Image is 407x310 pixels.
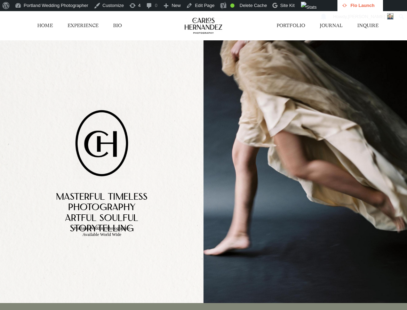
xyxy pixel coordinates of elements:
[280,3,295,8] span: Site Kit
[68,203,136,213] span: PhotoGrAphy
[113,22,122,29] a: BIO
[65,214,138,234] span: Artful Soulful StorytelLing
[348,14,385,19] span: [PERSON_NAME]
[357,22,378,29] a: INQUIRE
[82,232,121,237] span: Available World Wide
[56,193,147,202] span: Masterful TimelEss
[320,22,343,29] a: JOURNAL
[230,3,234,8] div: Good
[301,2,340,10] img: Views over 48 hours. Click for more Jetpack Stats.
[74,226,130,231] span: Portland Wedding Photographer
[67,22,98,29] a: EXPERIENCE
[277,22,305,29] a: PORTFOLIO
[331,11,396,22] a: Howdy,
[37,22,53,29] a: HOME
